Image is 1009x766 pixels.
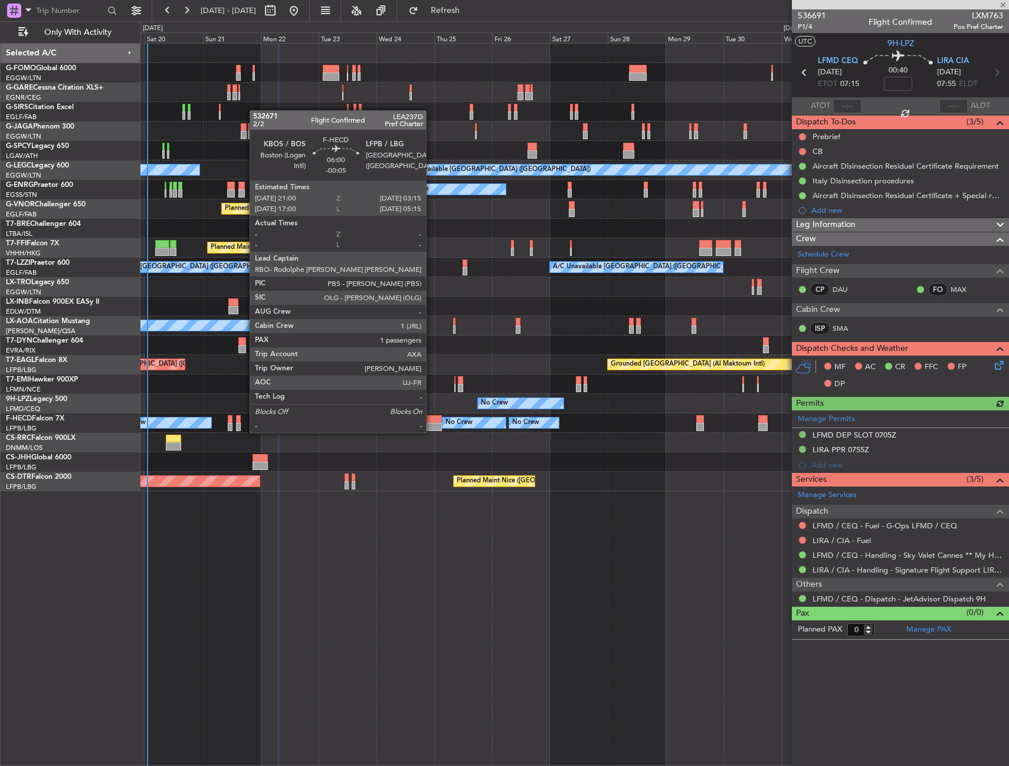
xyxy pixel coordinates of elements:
[971,100,990,112] span: ALDT
[6,415,64,422] a: F-HECDFalcon 7X
[550,32,608,43] div: Sat 27
[6,65,36,72] span: G-FOMO
[399,161,591,179] div: A/C Unavailable [GEOGRAPHIC_DATA] ([GEOGRAPHIC_DATA])
[723,32,781,43] div: Tue 30
[906,624,951,636] a: Manage PAX
[811,100,830,112] span: ATOT
[6,162,69,169] a: G-LEGCLegacy 600
[798,489,857,501] a: Manage Services
[895,361,905,373] span: CR
[840,78,859,90] span: 07:15
[967,606,984,619] span: (0/0)
[666,32,723,43] div: Mon 29
[288,375,401,393] div: Planned Maint [GEOGRAPHIC_DATA]
[6,376,78,383] a: T7-EMIHawker 900XP
[56,356,250,373] div: Unplanned Maint [GEOGRAPHIC_DATA] ([GEOGRAPHIC_DATA])
[6,259,70,267] a: T7-LZZIPraetor 600
[6,337,32,344] span: T7-DYN
[608,32,666,43] div: Sun 28
[6,318,33,325] span: LX-AOA
[379,180,428,198] div: A/C Unavailable
[6,307,41,316] a: EDLW/DTM
[798,624,842,636] label: Planned PAX
[6,435,31,442] span: CS-RRC
[795,36,815,47] button: UTC
[865,361,876,373] span: AC
[798,22,826,32] span: P1/4
[6,65,76,72] a: G-FOMOGlobal 6000
[813,550,1003,560] a: LFMD / CEQ - Handling - Sky Valet Cannes ** My Handling**LFMD / CEQ
[90,258,281,276] div: A/C Unavailable [GEOGRAPHIC_DATA] ([GEOGRAPHIC_DATA])
[6,201,86,208] a: G-VNORChallenger 650
[833,323,859,334] a: SMA
[887,37,914,50] span: 9H-LPZ
[813,535,871,545] a: LIRA / CIA - Fuel
[834,379,845,390] span: DP
[421,6,470,15] span: Refresh
[796,505,828,518] span: Dispatch
[512,414,539,432] div: No Crew
[6,327,76,336] a: [PERSON_NAME]/QSA
[796,264,840,278] span: Flight Crew
[958,361,967,373] span: FP
[6,454,71,461] a: CS-JHHGlobal 6000
[869,16,932,28] div: Flight Confirmed
[818,55,858,67] span: LFMD CEQ
[6,415,32,422] span: F-HECD
[813,565,1003,575] a: LIRA / CIA - Handling - Signature Flight Support LIRA / CIA
[6,424,37,433] a: LFPB/LBG
[36,2,104,19] input: Trip Number
[6,143,31,150] span: G-SPCY
[6,221,30,228] span: T7-BRE
[6,123,74,130] a: G-JAGAPhenom 300
[6,190,37,199] a: EGSS/STN
[959,78,978,90] span: ELDT
[143,24,163,34] div: [DATE]
[553,258,745,276] div: A/C Unavailable [GEOGRAPHIC_DATA] ([GEOGRAPHIC_DATA])
[6,346,35,355] a: EVRA/RIX
[611,356,765,373] div: Grounded [GEOGRAPHIC_DATA] (Al Maktoum Intl)
[6,454,31,461] span: CS-JHH
[813,176,914,186] div: Italy Disinsection procedures
[813,146,823,156] div: CB
[813,131,840,142] div: Prebrief
[434,32,492,43] div: Thu 25
[810,283,830,296] div: CP
[954,22,1003,32] span: Pos Pref Charter
[6,162,31,169] span: G-LEGC
[6,143,69,150] a: G-SPCYLegacy 650
[782,32,840,43] div: Wed 1
[811,205,1003,215] div: Add new
[6,84,33,91] span: G-GARE
[145,32,202,43] div: Sat 20
[6,385,41,394] a: LFMN/NCE
[492,32,550,43] div: Fri 26
[6,463,37,472] a: LFPB/LBG
[889,65,908,77] span: 00:40
[6,268,37,277] a: EGLF/FAB
[784,24,804,34] div: [DATE]
[6,482,37,491] a: LFPB/LBG
[6,249,41,258] a: VHHH/HKG
[6,279,69,286] a: LX-TROLegacy 650
[6,182,73,189] a: G-ENRGPraetor 600
[399,122,585,140] div: Planned Maint [GEOGRAPHIC_DATA] ([GEOGRAPHIC_DATA])
[813,190,1003,200] div: Aircraft Disinsection Residual Certificate + Special request
[6,240,59,247] a: T7-FFIFalcon 7X
[6,74,41,83] a: EGGW/LTN
[928,283,948,296] div: FO
[457,472,588,490] div: Planned Maint Nice ([GEOGRAPHIC_DATA])
[937,55,969,67] span: LIRA CIA
[481,394,508,412] div: No Crew
[6,113,37,121] a: EGLF/FAB
[796,218,856,232] span: Leg Information
[203,32,261,43] div: Sun 21
[796,116,856,129] span: Dispatch To-Dos
[6,288,41,297] a: EGGW/LTN
[376,32,434,43] div: Wed 24
[445,414,473,432] div: No Crew
[6,201,35,208] span: G-VNOR
[31,28,125,37] span: Only With Activity
[319,32,376,43] div: Tue 23
[6,229,32,238] a: LTBA/ISL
